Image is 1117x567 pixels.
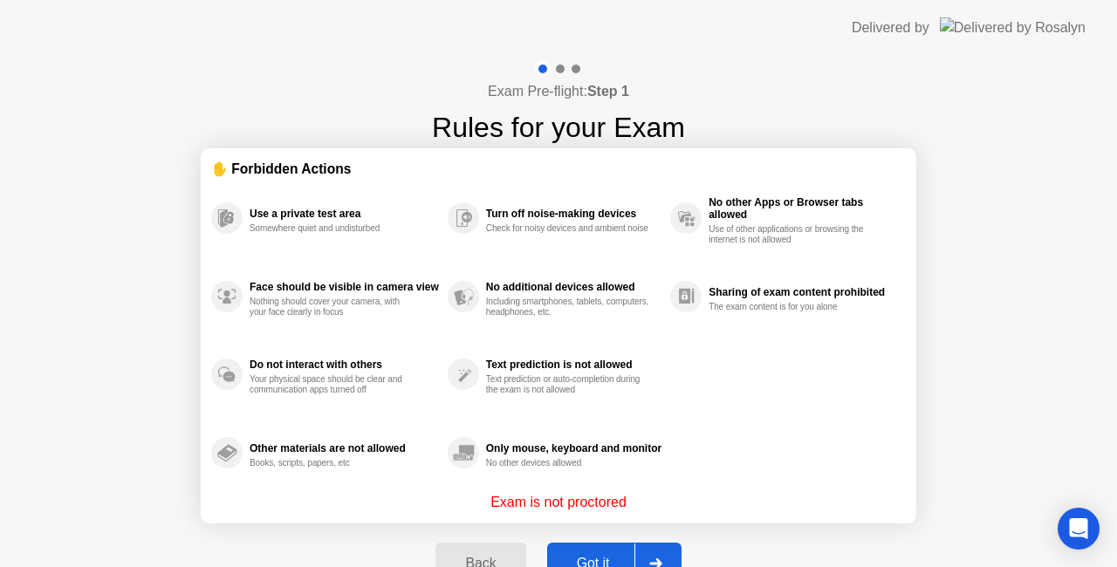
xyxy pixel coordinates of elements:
[486,359,661,371] div: Text prediction is not allowed
[709,196,897,221] div: No other Apps or Browser tabs allowed
[587,84,629,99] b: Step 1
[709,302,874,312] div: The exam content is for you alone
[490,492,627,513] p: Exam is not proctored
[250,442,439,454] div: Other materials are not allowed
[432,106,685,148] h1: Rules for your Exam
[250,458,415,468] div: Books, scripts, papers, etc
[1058,508,1100,550] div: Open Intercom Messenger
[486,458,651,468] div: No other devices allowed
[940,17,1086,38] img: Delivered by Rosalyn
[250,208,439,220] div: Use a private test area
[486,281,661,293] div: No additional devices allowed
[486,374,651,395] div: Text prediction or auto-completion during the exam is not allowed
[250,223,415,234] div: Somewhere quiet and undisturbed
[250,281,439,293] div: Face should be visible in camera view
[250,374,415,395] div: Your physical space should be clear and communication apps turned off
[486,208,661,220] div: Turn off noise-making devices
[211,159,906,179] div: ✋ Forbidden Actions
[250,359,439,371] div: Do not interact with others
[709,286,897,298] div: Sharing of exam content prohibited
[488,81,629,102] h4: Exam Pre-flight:
[709,224,874,245] div: Use of other applications or browsing the internet is not allowed
[486,442,661,454] div: Only mouse, keyboard and monitor
[486,297,651,318] div: Including smartphones, tablets, computers, headphones, etc.
[250,297,415,318] div: Nothing should cover your camera, with your face clearly in focus
[486,223,651,234] div: Check for noisy devices and ambient noise
[852,17,929,38] div: Delivered by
